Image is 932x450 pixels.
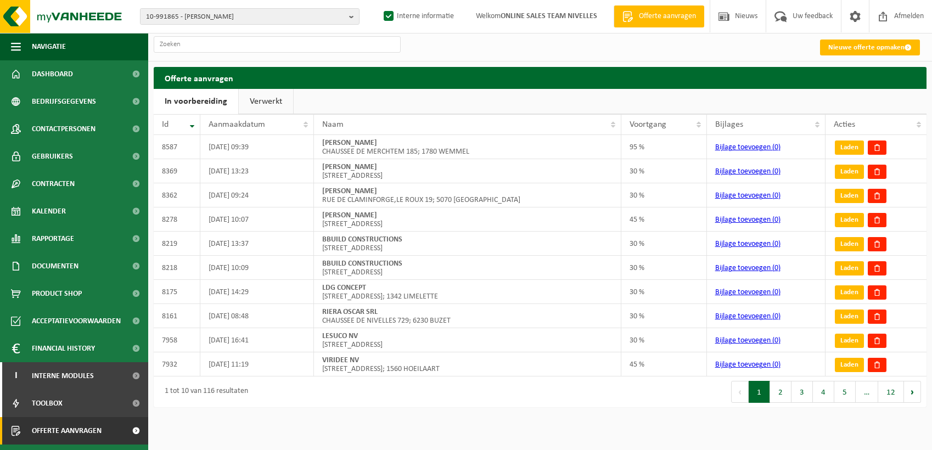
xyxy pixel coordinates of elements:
a: Laden [835,189,864,203]
a: Bijlage toevoegen (0) [715,167,781,176]
span: I [11,362,21,390]
a: Laden [835,261,864,275]
span: Bijlages [715,120,743,129]
a: Verwerkt [239,89,293,114]
td: [DATE] 10:07 [200,207,314,232]
input: Zoeken [154,36,401,53]
button: 3 [791,381,813,403]
button: 2 [770,381,791,403]
td: [STREET_ADDRESS] [314,256,621,280]
span: Documenten [32,252,78,280]
td: [DATE] 13:37 [200,232,314,256]
span: Offerte aanvragen [636,11,699,22]
td: 8218 [154,256,200,280]
span: Contracten [32,170,75,198]
td: 30 % [621,159,706,183]
a: Laden [835,213,864,227]
td: 45 % [621,352,706,376]
a: Laden [835,285,864,300]
span: Aanmaakdatum [209,120,265,129]
span: 0 [774,336,778,345]
td: [DATE] 10:09 [200,256,314,280]
strong: LESUCO NV [322,332,358,340]
span: Navigatie [32,33,66,60]
button: Previous [731,381,749,403]
span: 0 [774,216,778,224]
a: Laden [835,358,864,372]
td: CHAUSSEE DE MERCHTEM 185; 1780 WEMMEL [314,135,621,159]
a: Nieuwe offerte opmaken [820,40,920,55]
h2: Offerte aanvragen [154,67,927,88]
td: 30 % [621,280,706,304]
span: 10-991865 - [PERSON_NAME] [146,9,345,25]
button: 10-991865 - [PERSON_NAME] [140,8,360,25]
td: 7958 [154,328,200,352]
span: 0 [774,192,778,200]
td: 30 % [621,304,706,328]
span: Interne modules [32,362,94,390]
td: [STREET_ADDRESS]; 1560 HOEILAART [314,352,621,376]
a: Bijlage toevoegen (0) [715,264,781,272]
span: Gebruikers [32,143,73,170]
td: 8362 [154,183,200,207]
td: [DATE] 16:41 [200,328,314,352]
td: RUE DE CLAMINFORGE,LE ROUX 19; 5070 [GEOGRAPHIC_DATA] [314,183,621,207]
td: [STREET_ADDRESS] [314,159,621,183]
td: [DATE] 08:48 [200,304,314,328]
span: Contactpersonen [32,115,96,143]
td: 8278 [154,207,200,232]
span: 0 [774,312,778,320]
td: 30 % [621,256,706,280]
td: [STREET_ADDRESS] [314,328,621,352]
a: Laden [835,140,864,155]
span: Dashboard [32,60,73,88]
td: CHAUSSEE DE NIVELLES 729; 6230 BUZET [314,304,621,328]
a: Laden [835,237,864,251]
td: [STREET_ADDRESS] [314,207,621,232]
a: Bijlage toevoegen (0) [715,216,781,224]
span: Acceptatievoorwaarden [32,307,121,335]
button: Next [904,381,921,403]
span: Id [162,120,169,129]
a: In voorbereiding [154,89,238,114]
span: 0 [774,167,778,176]
a: Bijlage toevoegen (0) [715,143,781,151]
td: 8175 [154,280,200,304]
strong: ONLINE SALES TEAM NIVELLES [501,12,597,20]
a: Laden [835,165,864,179]
span: Toolbox [32,390,63,417]
td: [DATE] 09:39 [200,135,314,159]
td: 8369 [154,159,200,183]
a: Offerte aanvragen [614,5,704,27]
a: Laden [835,310,864,324]
div: 1 tot 10 van 116 resultaten [159,382,248,402]
label: Interne informatie [381,8,454,25]
strong: VIRIDEE NV [322,356,359,364]
span: 0 [774,288,778,296]
td: 30 % [621,232,706,256]
span: Kalender [32,198,66,225]
a: Bijlage toevoegen (0) [715,361,781,369]
span: Financial History [32,335,95,362]
span: 0 [774,240,778,248]
button: 1 [749,381,770,403]
td: 45 % [621,207,706,232]
td: [DATE] 09:24 [200,183,314,207]
td: 95 % [621,135,706,159]
td: [DATE] 11:19 [200,352,314,376]
button: 5 [834,381,856,403]
td: [DATE] 13:23 [200,159,314,183]
td: [STREET_ADDRESS] [314,232,621,256]
td: 8161 [154,304,200,328]
strong: BBUILD CONSTRUCTIONS [322,235,402,244]
td: 8587 [154,135,200,159]
td: 30 % [621,328,706,352]
span: Bedrijfsgegevens [32,88,96,115]
span: Naam [322,120,344,129]
strong: BBUILD CONSTRUCTIONS [322,260,402,268]
strong: [PERSON_NAME] [322,187,377,195]
a: Bijlage toevoegen (0) [715,336,781,345]
td: [STREET_ADDRESS]; 1342 LIMELETTE [314,280,621,304]
strong: RIERA OSCAR SRL [322,308,378,316]
span: Rapportage [32,225,74,252]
